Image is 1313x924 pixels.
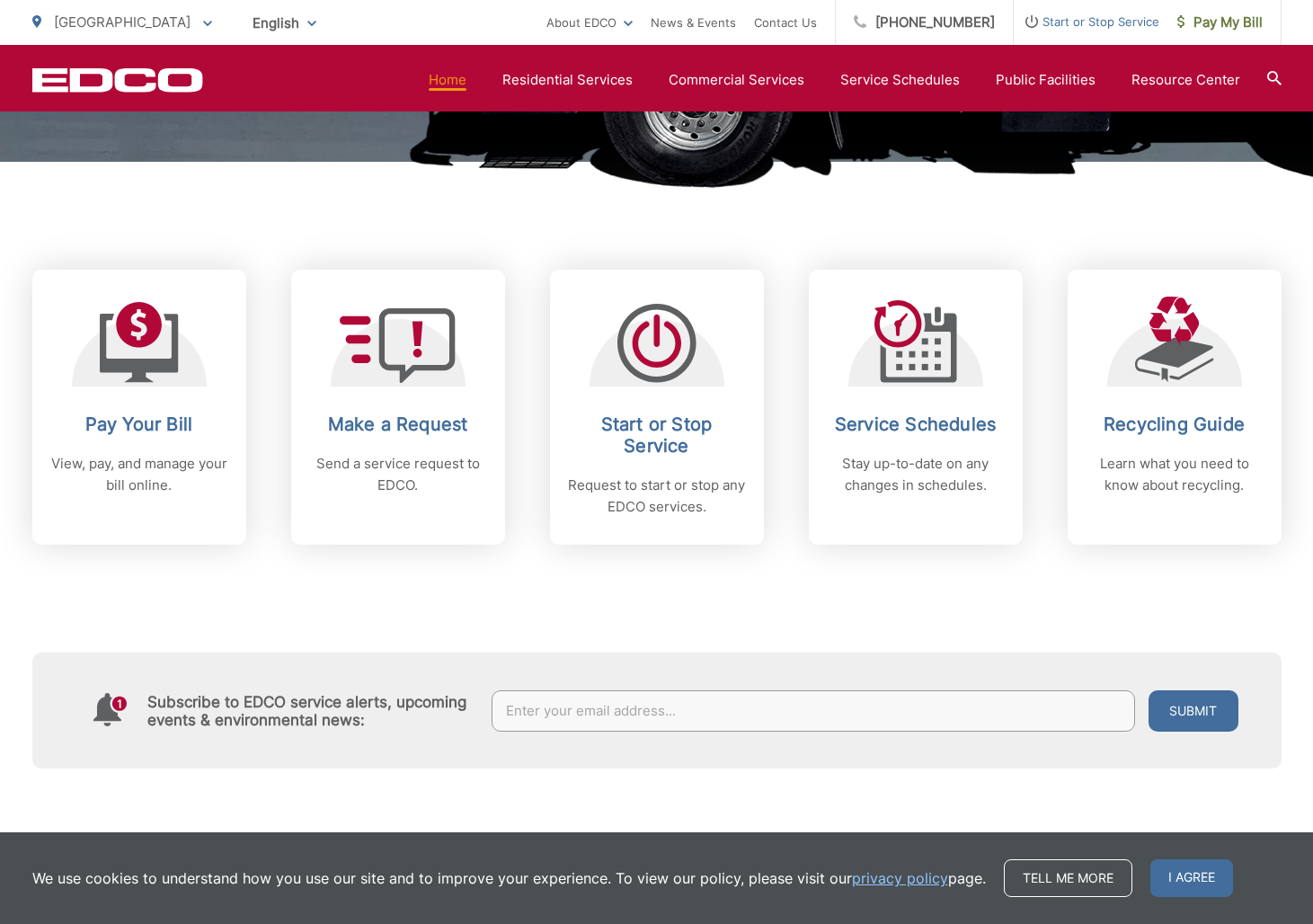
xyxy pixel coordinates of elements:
[492,690,1135,732] input: Enter your email address...
[50,413,228,435] h2: Pay Your Bill
[827,413,1005,435] h2: Service Schedules
[1068,270,1282,545] a: Recycling Guide Learn what you need to know about recycling.
[669,69,804,91] a: Commercial Services
[32,67,203,93] a: EDCD logo. Return to the homepage.
[239,7,330,39] span: English
[54,13,191,31] span: [GEOGRAPHIC_DATA]
[502,69,633,91] a: Residential Services
[1177,12,1263,33] span: Pay My Bill
[147,693,475,729] h4: Subscribe to EDCO service alerts, upcoming events & environmental news:
[546,12,633,33] a: About EDCO
[754,12,817,33] a: Contact Us
[309,413,487,435] h2: Make a Request
[309,453,487,496] p: Send a service request to EDCO.
[809,270,1023,545] a: Service Schedules Stay up-to-date on any changes in schedules.
[568,475,746,518] p: Request to start or stop any EDCO services.
[50,453,228,496] p: View, pay, and manage your bill online.
[291,270,505,545] a: Make a Request Send a service request to EDCO.
[429,69,466,91] a: Home
[840,69,960,91] a: Service Schedules
[32,867,986,889] p: We use cookies to understand how you use our site and to improve your experience. To view our pol...
[568,413,746,457] h2: Start or Stop Service
[852,867,948,889] a: privacy policy
[651,12,736,33] a: News & Events
[32,270,246,545] a: Pay Your Bill View, pay, and manage your bill online.
[1131,69,1240,91] a: Resource Center
[996,69,1096,91] a: Public Facilities
[827,453,1005,496] p: Stay up-to-date on any changes in schedules.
